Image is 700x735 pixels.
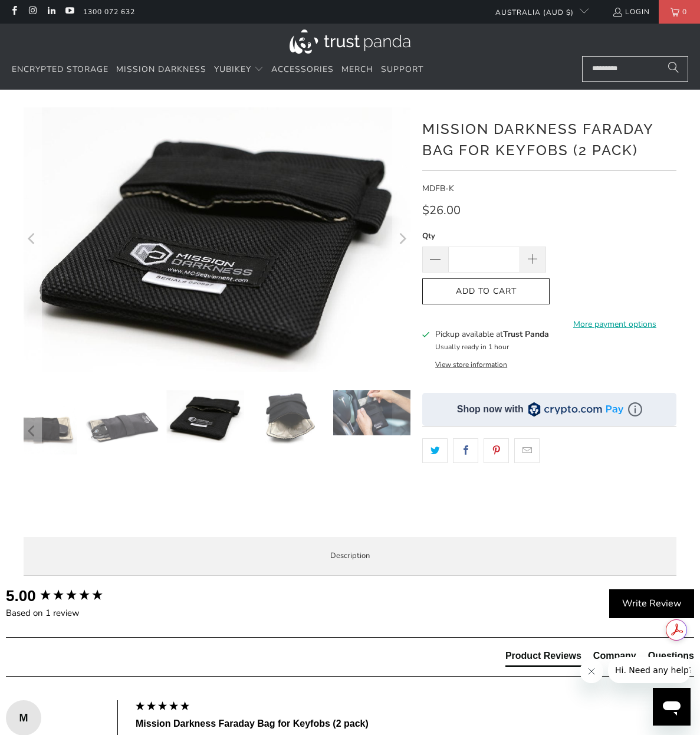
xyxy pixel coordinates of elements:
nav: Translation missing: en.navigation.header.main_nav [12,56,423,84]
img: Trust Panda Australia [290,29,410,54]
b: Trust Panda [503,329,549,340]
small: Usually ready in 1 hour [435,342,509,352]
span: Hi. Need any help? [7,8,85,18]
iframe: 메시지 닫기 [580,659,603,683]
a: Login [612,5,650,18]
img: Mission Darkness Faraday Bag for Keyfobs (2 pack) - Trust Panda [166,390,244,443]
button: Previous [23,390,42,473]
h1: Mission Darkness Faraday Bag for Keyfobs (2 pack) [422,116,676,161]
a: Mission Darkness Faraday Bag for Keyfobs (2 pack) - Trust Panda [24,107,411,372]
a: Accessories [271,56,334,84]
a: Encrypted Storage [12,56,109,84]
a: Merch [341,56,373,84]
label: Description [24,537,677,576]
span: YubiKey [214,64,251,75]
iframe: Reviews Widget [422,484,676,523]
a: Email this to a friend [514,438,540,463]
a: Share this on Twitter [422,438,448,463]
a: Trust Panda Australia on LinkedIn [46,7,56,17]
button: Previous [23,107,42,372]
div: 5.00 [6,585,36,606]
div: Mission Darkness Faraday Bag for Keyfobs (2 pack) [136,717,694,730]
img: Mission Darkness Faraday Bag for Keyfobs (2 pack) - Trust Panda [333,390,410,435]
span: Support [381,64,423,75]
div: Based on 1 review [6,607,130,619]
button: Search [659,56,688,82]
div: Overall product rating out of 5: 5.00 [6,585,130,606]
a: More payment options [553,318,677,331]
a: Support [381,56,423,84]
span: $26.00 [422,202,461,218]
span: Encrypted Storage [12,64,109,75]
img: Mission Darkness Faraday Bag for Keyfobs (2 pack) - Trust Panda [250,390,327,447]
div: Reviews Tabs [505,649,694,673]
div: 5 star rating [134,700,190,714]
button: Add to Cart [422,278,550,305]
a: 1300 072 632 [83,5,135,18]
div: M [6,709,41,727]
input: Search... [582,56,688,82]
span: Accessories [271,64,334,75]
div: 5.00 star rating [39,588,104,604]
a: Share this on Facebook [453,438,478,463]
a: Trust Panda Australia on Facebook [9,7,19,17]
a: Trust Panda Australia on YouTube [64,7,74,17]
button: View store information [435,360,507,369]
span: Add to Cart [435,287,537,297]
div: Write Review [609,589,694,619]
summary: YubiKey [214,56,264,84]
iframe: 회사에서 보낸 메시지 [608,657,691,683]
span: MDFB-K [422,183,454,194]
div: Product Reviews [505,649,581,662]
h3: Pickup available at [435,328,549,340]
button: Next [392,107,411,372]
span: Mission Darkness [116,64,206,75]
div: Shop now with [457,403,524,416]
button: Next [392,390,411,473]
span: Merch [341,64,373,75]
a: Mission Darkness [116,56,206,84]
iframe: 메시징 창을 시작하는 버튼 [653,688,691,726]
label: Qty [422,229,546,242]
a: Share this on Pinterest [484,438,509,463]
div: Company [593,649,636,662]
div: Questions [648,649,694,662]
a: Trust Panda Australia on Instagram [27,7,37,17]
img: Mission Darkness Faraday Bag for Keyfobs (2 pack) - Trust Panda [83,390,160,467]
